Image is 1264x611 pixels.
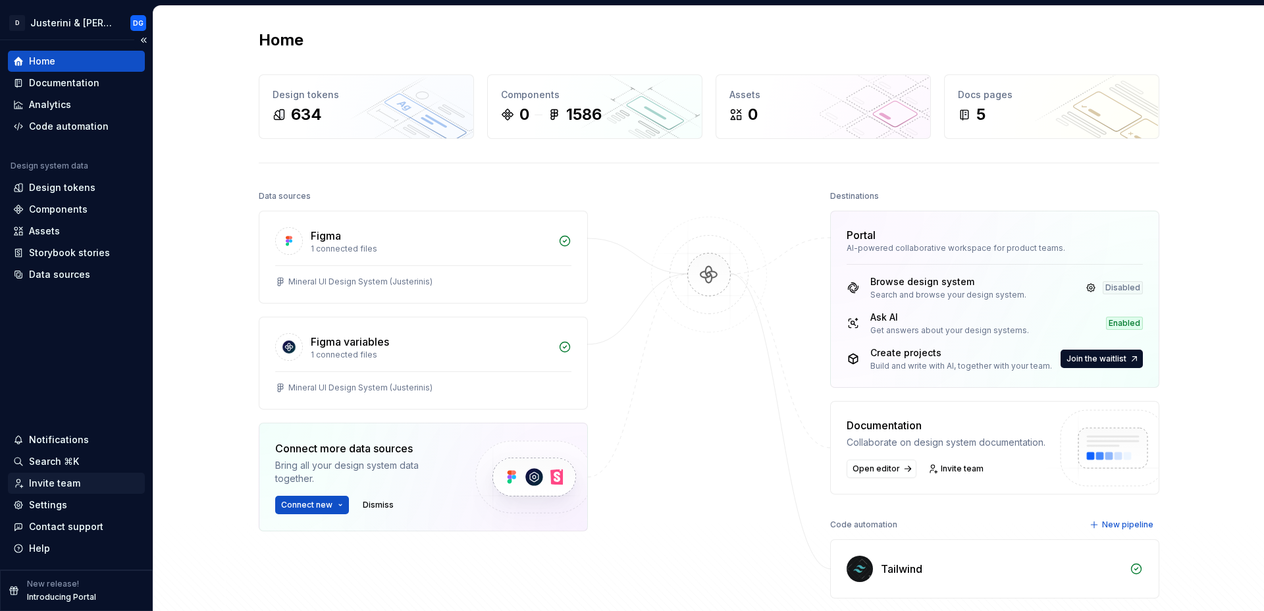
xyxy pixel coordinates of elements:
[29,203,88,216] div: Components
[8,51,145,72] a: Home
[748,104,758,125] div: 0
[729,88,917,101] div: Assets
[847,227,876,243] div: Portal
[941,464,984,474] span: Invite team
[30,16,115,30] div: Justerini & [PERSON_NAME]
[133,18,144,28] div: DG
[273,88,460,101] div: Design tokens
[8,494,145,516] a: Settings
[288,277,433,287] div: Mineral UI Design System (Justerinis)
[1103,281,1143,294] div: Disabled
[924,460,989,478] a: Invite team
[1102,519,1153,530] span: New pipeline
[1086,516,1159,534] button: New pipeline
[311,244,550,254] div: 1 connected files
[847,436,1045,449] div: Collaborate on design system documentation.
[275,459,453,485] div: Bring all your design system data together.
[259,317,588,410] a: Figma variables1 connected filesMineral UI Design System (Justerinis)
[29,120,109,133] div: Code automation
[881,561,922,577] div: Tailwind
[29,477,80,490] div: Invite team
[29,76,99,90] div: Documentation
[870,290,1026,300] div: Search and browse your design system.
[847,243,1143,253] div: AI-powered collaborative workspace for product teams.
[487,74,702,139] a: Components01586
[29,268,90,281] div: Data sources
[29,181,95,194] div: Design tokens
[357,496,400,514] button: Dismiss
[29,433,89,446] div: Notifications
[870,275,1026,288] div: Browse design system
[501,88,689,101] div: Components
[830,516,897,534] div: Code automation
[281,500,332,510] span: Connect new
[8,221,145,242] a: Assets
[29,520,103,533] div: Contact support
[944,74,1159,139] a: Docs pages5
[259,211,588,304] a: Figma1 connected filesMineral UI Design System (Justerinis)
[259,187,311,205] div: Data sources
[288,383,433,393] div: Mineral UI Design System (Justerinis)
[27,592,96,602] p: Introducing Portal
[275,440,453,456] div: Connect more data sources
[958,88,1145,101] div: Docs pages
[3,9,150,37] button: DJusterini & [PERSON_NAME]DG
[311,228,341,244] div: Figma
[716,74,931,139] a: Assets0
[311,334,389,350] div: Figma variables
[291,104,322,125] div: 634
[870,325,1029,336] div: Get answers about your design systems.
[519,104,529,125] div: 0
[275,496,349,514] button: Connect new
[29,98,71,111] div: Analytics
[311,350,550,360] div: 1 connected files
[27,579,79,589] p: New release!
[8,199,145,220] a: Components
[259,30,303,51] h2: Home
[29,498,67,512] div: Settings
[8,94,145,115] a: Analytics
[976,104,986,125] div: 5
[1066,354,1126,364] span: Join the waitlist
[830,187,879,205] div: Destinations
[8,538,145,559] button: Help
[8,451,145,472] button: Search ⌘K
[9,15,25,31] div: D
[29,542,50,555] div: Help
[566,104,602,125] div: 1586
[8,516,145,537] button: Contact support
[870,346,1052,359] div: Create projects
[8,72,145,93] a: Documentation
[870,361,1052,371] div: Build and write with AI, together with your team.
[363,500,394,510] span: Dismiss
[8,264,145,285] a: Data sources
[8,177,145,198] a: Design tokens
[29,225,60,238] div: Assets
[1061,350,1143,368] button: Join the waitlist
[1106,317,1143,330] div: Enabled
[29,246,110,259] div: Storybook stories
[847,460,916,478] a: Open editor
[853,464,900,474] span: Open editor
[29,55,55,68] div: Home
[870,311,1029,324] div: Ask AI
[259,74,474,139] a: Design tokens634
[847,417,1045,433] div: Documentation
[8,116,145,137] a: Code automation
[29,455,79,468] div: Search ⌘K
[11,161,88,171] div: Design system data
[8,429,145,450] button: Notifications
[8,473,145,494] a: Invite team
[8,242,145,263] a: Storybook stories
[134,31,153,49] button: Collapse sidebar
